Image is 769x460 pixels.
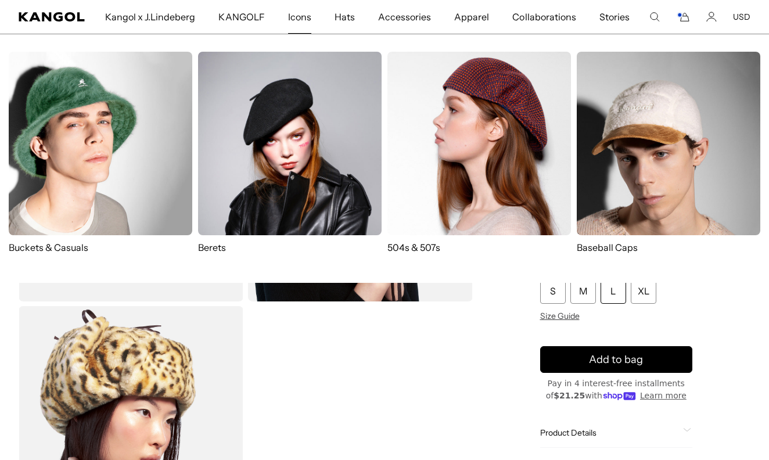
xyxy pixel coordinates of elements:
a: Kangol [19,12,85,21]
span: Add to bag [589,352,643,368]
span: Size Guide [540,311,580,321]
div: M [570,278,596,304]
a: Baseball Caps [577,52,760,265]
div: S [540,278,566,304]
summary: Search here [649,12,660,22]
p: Buckets & Casuals [9,241,192,254]
a: Berets [198,52,382,254]
a: 504s & 507s [387,52,571,254]
p: Baseball Caps [577,241,760,254]
button: Add to bag [540,346,693,373]
a: Account [706,12,717,22]
span: Product Details [540,427,679,438]
a: Buckets & Casuals [9,52,192,254]
button: Cart [676,12,690,22]
p: Berets [198,241,382,254]
div: L [601,278,626,304]
p: 504s & 507s [387,241,571,254]
button: USD [733,12,750,22]
div: XL [631,278,656,304]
